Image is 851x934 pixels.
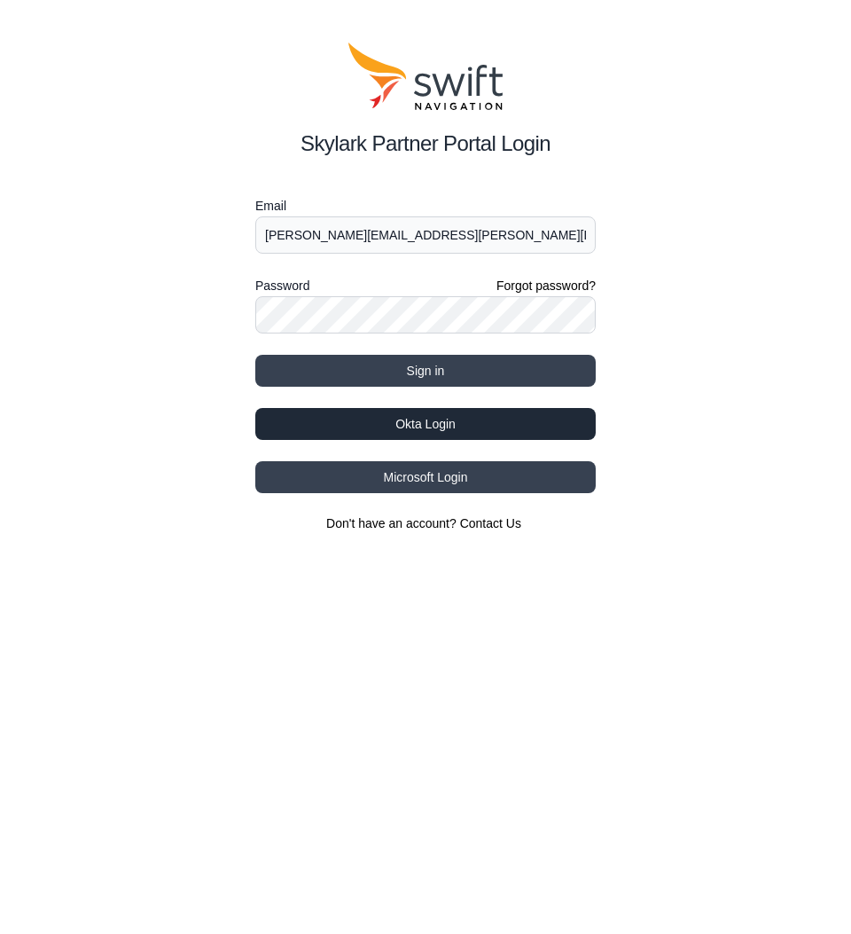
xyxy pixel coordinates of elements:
label: Password [255,275,309,296]
a: Contact Us [460,516,521,530]
button: Sign in [255,355,596,387]
button: Microsoft Login [255,461,596,493]
h2: Skylark Partner Portal Login [255,128,596,160]
label: Email [255,195,596,216]
section: Don't have an account? [255,514,596,532]
a: Forgot password? [496,277,596,294]
button: Okta Login [255,408,596,440]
